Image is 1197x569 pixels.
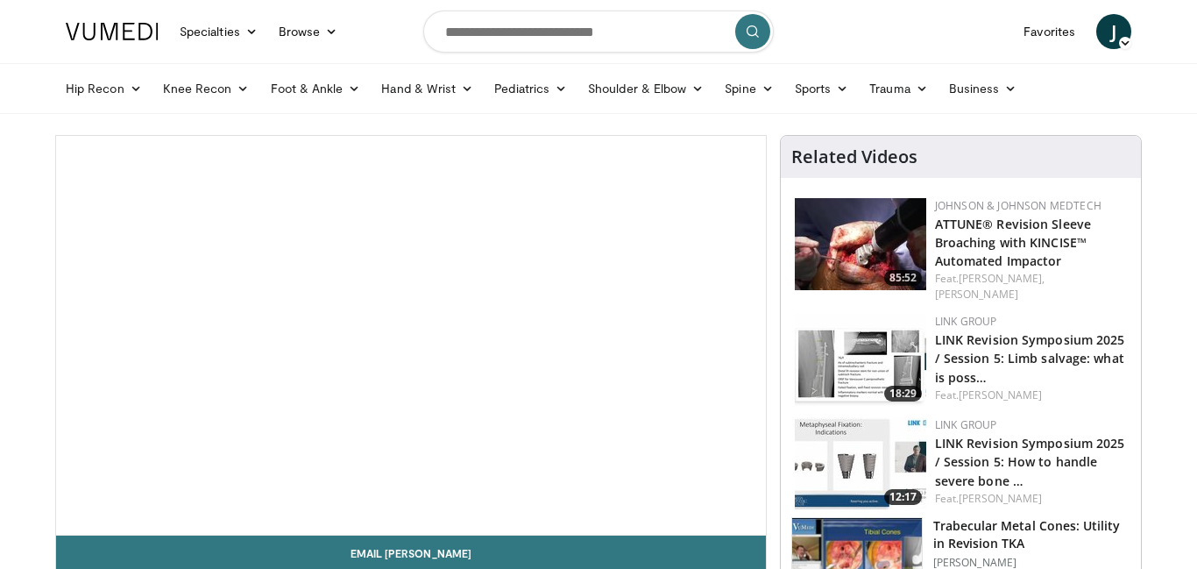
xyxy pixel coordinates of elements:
[935,314,997,329] a: LINK Group
[933,517,1130,552] h3: Trabecular Metal Cones: Utility in Revision TKA
[959,491,1042,506] a: [PERSON_NAME]
[66,23,159,40] img: VuMedi Logo
[935,198,1101,213] a: Johnson & Johnson MedTech
[260,71,372,106] a: Foot & Ankle
[268,14,349,49] a: Browse
[859,71,938,106] a: Trauma
[935,216,1091,269] a: ATTUNE® Revision Sleeve Broaching with KINCISE™ Automated Impactor
[169,14,268,49] a: Specialties
[795,314,926,406] img: cc288bf3-a1fa-4896-92c4-d329ac39a7f3.150x105_q85_crop-smart_upscale.jpg
[935,331,1125,385] a: LINK Revision Symposium 2025 / Session 5: Limb salvage: what is poss…
[484,71,577,106] a: Pediatrics
[884,270,922,286] span: 85:52
[935,287,1018,302] a: [PERSON_NAME]
[935,435,1125,488] a: LINK Revision Symposium 2025 / Session 5: How to handle severe bone …
[1096,14,1131,49] a: J
[959,388,1042,402] a: [PERSON_NAME]
[884,386,922,402] span: 18:29
[55,71,152,106] a: Hip Recon
[938,71,1028,106] a: Business
[423,11,774,53] input: Search topics, interventions
[935,388,1127,403] div: Feat.
[935,491,1127,507] div: Feat.
[577,71,714,106] a: Shoulder & Elbow
[791,146,917,167] h4: Related Videos
[935,417,997,432] a: LINK Group
[795,314,926,406] a: 18:29
[959,271,1045,286] a: [PERSON_NAME],
[152,71,260,106] a: Knee Recon
[935,271,1127,302] div: Feat.
[795,417,926,509] a: 12:17
[1013,14,1086,49] a: Favorites
[795,417,926,509] img: 463e9b81-8a9b-46df-ab8a-52de4decb3fe.150x105_q85_crop-smart_upscale.jpg
[795,198,926,290] img: a6cc4739-87cc-4358-abd9-235c6f460cb9.150x105_q85_crop-smart_upscale.jpg
[371,71,484,106] a: Hand & Wrist
[795,198,926,290] a: 85:52
[56,136,766,536] video-js: Video Player
[884,489,922,505] span: 12:17
[784,71,860,106] a: Sports
[714,71,783,106] a: Spine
